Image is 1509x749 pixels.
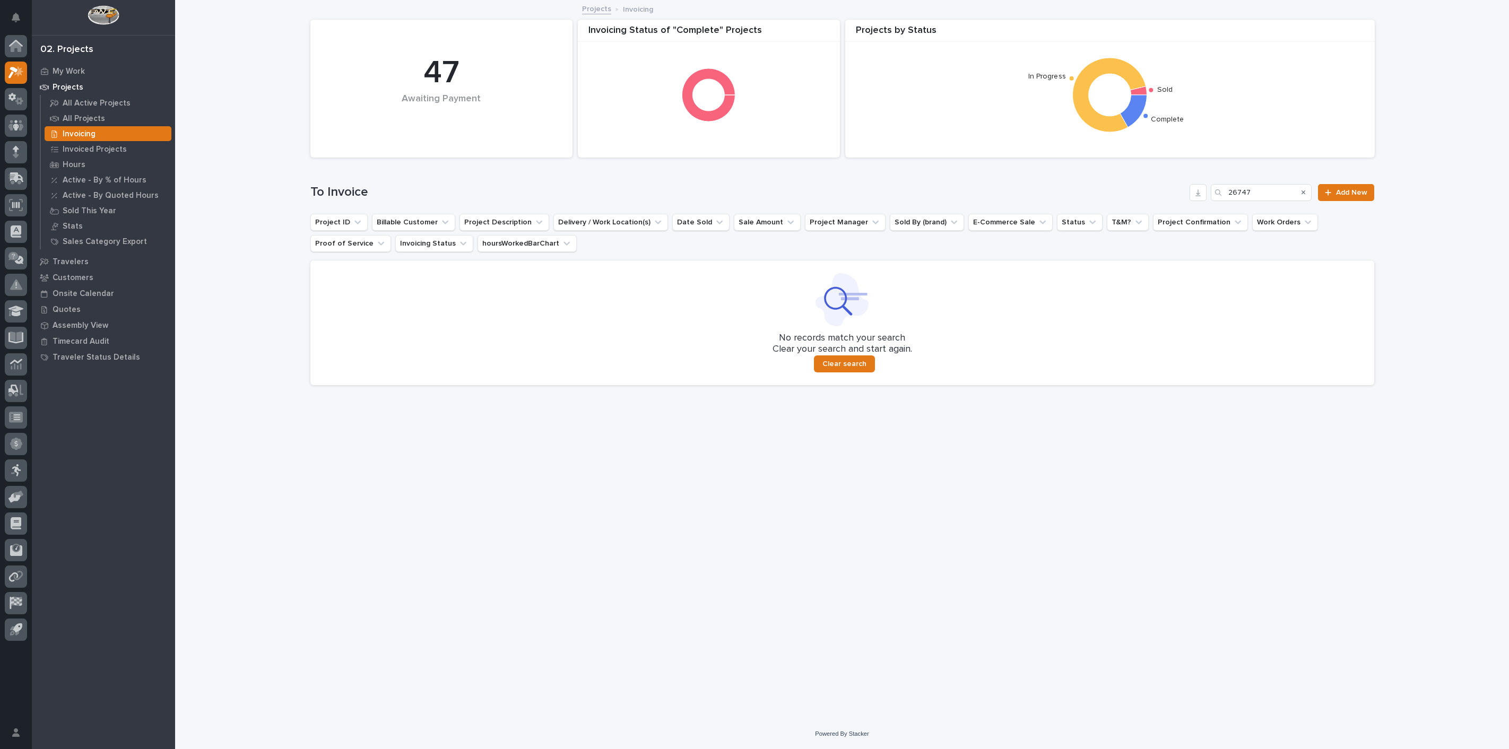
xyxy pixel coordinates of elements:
[41,95,175,110] a: All Active Projects
[890,214,964,231] button: Sold By (brand)
[32,285,175,301] a: Onsite Calendar
[53,305,81,315] p: Quotes
[805,214,886,231] button: Project Manager
[63,176,146,185] p: Active - By % of Hours
[41,219,175,233] a: Stats
[814,355,875,372] button: Clear search
[41,142,175,156] a: Invoiced Projects
[310,185,1186,200] h1: To Invoice
[582,2,611,14] a: Projects
[734,214,801,231] button: Sale Amount
[32,254,175,269] a: Travelers
[41,126,175,141] a: Invoicing
[63,160,85,170] p: Hours
[63,99,131,108] p: All Active Projects
[41,157,175,172] a: Hours
[5,6,27,29] button: Notifications
[32,349,175,365] a: Traveler Status Details
[328,54,554,92] div: 47
[1151,116,1184,124] text: Complete
[372,214,455,231] button: Billable Customer
[553,214,668,231] button: Delivery / Work Location(s)
[1336,189,1367,196] span: Add New
[41,203,175,218] a: Sold This Year
[1211,184,1312,201] input: Search
[773,344,912,355] p: Clear your search and start again.
[478,235,577,252] button: hoursWorkedBarChart
[1153,214,1248,231] button: Project Confirmation
[41,172,175,187] a: Active - By % of Hours
[32,333,175,349] a: Timecard Audit
[1057,214,1103,231] button: Status
[63,191,159,201] p: Active - By Quoted Hours
[63,206,116,216] p: Sold This Year
[1028,73,1066,80] text: In Progress
[968,214,1053,231] button: E-Commerce Sale
[63,145,127,154] p: Invoiced Projects
[310,214,368,231] button: Project ID
[63,129,96,139] p: Invoicing
[1107,214,1149,231] button: T&M?
[53,289,114,299] p: Onsite Calendar
[1252,214,1318,231] button: Work Orders
[815,730,869,737] a: Powered By Stacker
[623,3,653,14] p: Invoicing
[41,234,175,249] a: Sales Category Export
[1318,184,1374,201] a: Add New
[53,67,85,76] p: My Work
[32,269,175,285] a: Customers
[32,79,175,95] a: Projects
[459,214,549,231] button: Project Description
[13,13,27,30] div: Notifications
[822,359,866,369] span: Clear search
[578,25,840,42] div: Invoicing Status of "Complete" Projects
[63,222,83,231] p: Stats
[63,114,105,124] p: All Projects
[32,317,175,333] a: Assembly View
[40,44,93,56] div: 02. Projects
[88,5,119,25] img: Workspace Logo
[323,333,1361,344] p: No records match your search
[53,273,93,283] p: Customers
[310,235,391,252] button: Proof of Service
[41,111,175,126] a: All Projects
[53,321,108,330] p: Assembly View
[53,257,89,267] p: Travelers
[53,337,109,346] p: Timecard Audit
[672,214,730,231] button: Date Sold
[395,235,473,252] button: Invoicing Status
[53,83,83,92] p: Projects
[32,63,175,79] a: My Work
[845,25,1375,42] div: Projects by Status
[41,188,175,203] a: Active - By Quoted Hours
[63,237,147,247] p: Sales Category Export
[32,301,175,317] a: Quotes
[1157,86,1173,94] text: Sold
[328,93,554,127] div: Awaiting Payment
[53,353,140,362] p: Traveler Status Details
